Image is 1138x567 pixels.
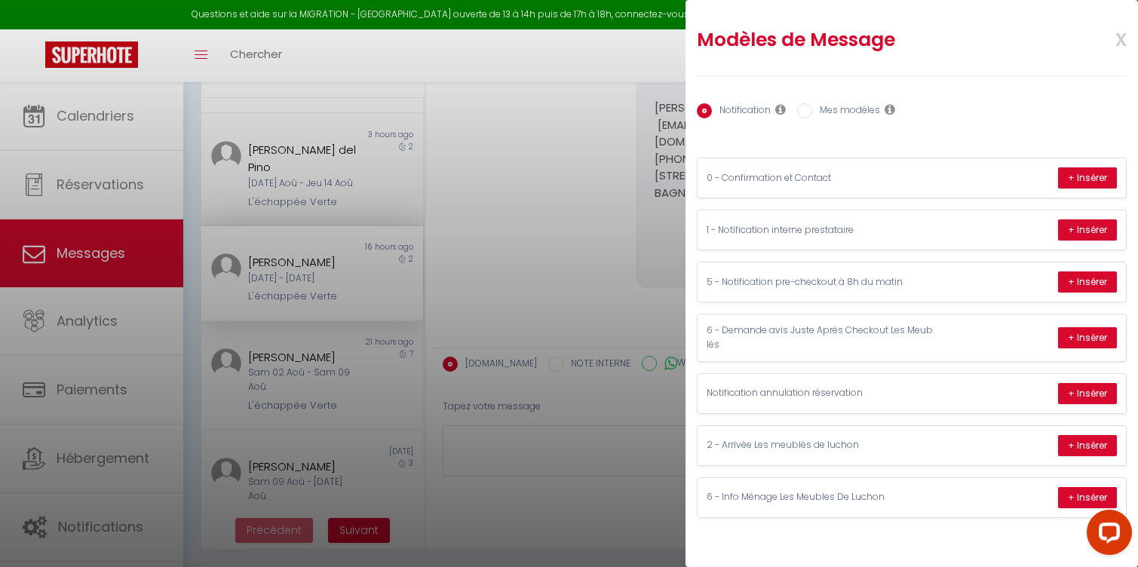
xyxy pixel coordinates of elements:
[1075,504,1138,567] iframe: LiveChat chat widget
[1058,383,1117,404] button: + Insérer
[697,28,1048,52] h2: Modèles de Message
[1058,167,1117,188] button: + Insérer
[885,103,895,115] i: Les modèles généraux sont visibles par vous et votre équipe
[707,438,933,452] p: 2 - Arrivée Les meublés de luchon
[707,275,933,290] p: 5 - Notification pre-checkout à 8h du matin
[1058,219,1117,241] button: + Insérer
[707,323,933,352] p: 6 - Demande avis Juste Après Checkout Les Meublés
[1079,20,1127,56] span: x
[1058,271,1117,293] button: + Insérer
[712,103,771,120] label: Notification
[707,171,933,185] p: 0 - Confirmation et Contact
[707,386,933,400] p: Notification annulation réservation
[1058,435,1117,456] button: + Insérer
[707,223,933,238] p: 1 - Notification interne prestataire
[707,490,933,504] p: 6 - Info Ménage Les Meubles De Luchon
[1058,327,1117,348] button: + Insérer
[812,103,880,120] label: Mes modèles
[1058,487,1117,508] button: + Insérer
[775,103,786,115] i: Les notifications sont visibles par toi et ton équipe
